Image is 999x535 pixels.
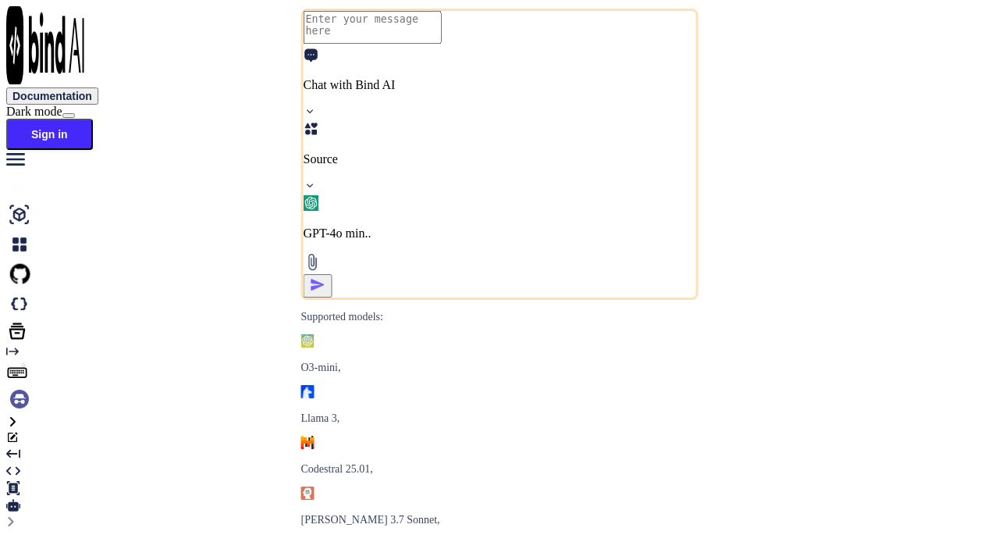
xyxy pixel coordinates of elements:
[304,105,317,118] img: Pick Tools
[301,412,699,425] p: Llama 3,
[301,463,699,476] p: Codestral 25.01,
[6,202,33,228] img: ai-studio
[6,87,98,105] button: Documentation
[304,226,696,241] p: GPT-4o min..
[6,261,33,287] img: githubLight
[310,276,326,293] img: icon
[6,172,33,198] img: chat
[301,514,699,526] p: [PERSON_NAME] 3.7 Sonnet,
[301,436,315,449] img: Mistral-AI
[304,253,322,271] img: attachment
[6,291,33,317] img: darkCloudIdeIcon
[6,119,93,150] button: Sign in
[6,231,33,258] img: chat
[6,105,62,118] span: Dark mode
[304,195,319,211] img: GPT-4o mini
[6,386,33,412] img: signin
[304,78,696,92] p: Chat with Bind AI
[304,152,696,166] p: Source
[304,179,317,192] img: Pick Models
[301,385,315,398] img: Llama2
[301,334,315,348] img: GPT-4
[301,311,699,323] p: Supported models:
[301,487,315,500] img: claude
[301,362,699,374] p: O3-mini,
[12,90,92,102] span: Documentation
[6,6,84,84] img: Bind AI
